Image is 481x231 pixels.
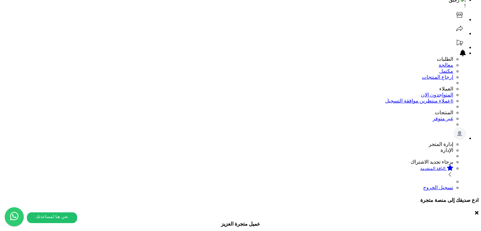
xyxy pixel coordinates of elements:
[422,74,453,80] a: إرجاع المنتجات
[433,116,453,121] a: غير متوفر
[429,141,453,147] span: إدارة المتجر
[3,86,453,92] li: العملاء
[439,68,453,74] a: مكتمل
[3,159,453,165] li: برجاء تجديد الاشتراك
[451,98,453,103] span: 6
[221,221,260,227] b: عميل متجرة العزيز
[3,56,453,62] li: الطلبات
[385,98,453,103] a: 6عملاء منتظرين موافقة التسجيل
[3,62,453,68] a: معالجة
[3,197,478,203] h4: ادع صديقك إلى منصة متجرة
[420,166,446,171] small: الباقة المتقدمة
[3,3,466,9] div: !
[423,185,453,190] a: تسجيل الخروج
[3,109,453,115] li: المنتجات
[3,147,453,153] li: الإدارة
[421,92,453,97] a: المتواجدون الان
[3,165,453,179] a: الباقة المتقدمة
[453,45,466,50] a: تحديثات المنصة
